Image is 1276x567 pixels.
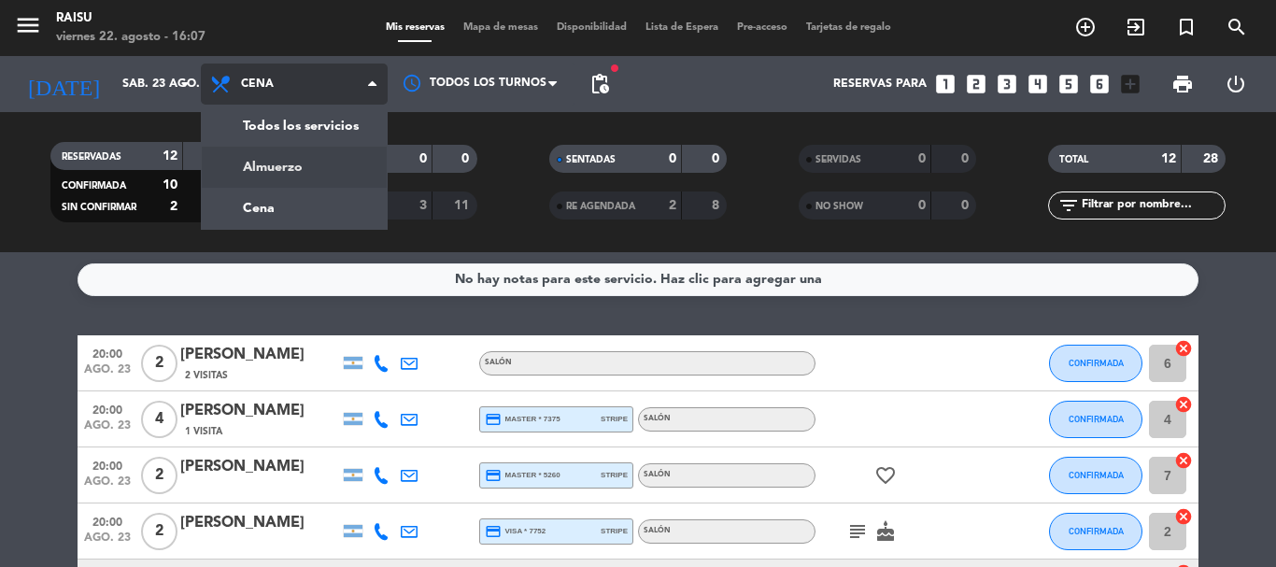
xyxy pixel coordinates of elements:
strong: 0 [918,152,926,165]
i: looks_3 [995,72,1019,96]
button: menu [14,11,42,46]
span: visa * 7752 [485,523,546,540]
strong: 0 [918,199,926,212]
strong: 0 [961,152,972,165]
i: add_box [1118,72,1142,96]
div: [PERSON_NAME] [180,511,339,535]
span: stripe [601,525,628,537]
span: ago. 23 [84,475,131,497]
strong: 10 [163,178,177,191]
i: search [1226,16,1248,38]
button: CONFIRMADA [1049,345,1142,382]
strong: 0 [961,199,972,212]
span: SERVIDAS [815,155,861,164]
strong: 0 [461,152,473,165]
span: 2 [141,513,177,550]
div: LOG OUT [1209,56,1262,112]
span: pending_actions [588,73,611,95]
i: cake [874,520,897,543]
i: menu [14,11,42,39]
strong: 12 [163,149,177,163]
span: TOTAL [1059,155,1088,164]
span: SENTADAS [566,155,616,164]
i: looks_two [964,72,988,96]
span: Mapa de mesas [454,22,547,33]
i: cancel [1174,507,1193,526]
span: ago. 23 [84,532,131,553]
strong: 11 [454,199,473,212]
div: [PERSON_NAME] [180,399,339,423]
button: CONFIRMADA [1049,457,1142,494]
span: stripe [601,469,628,481]
div: [PERSON_NAME] [180,343,339,367]
i: subject [846,520,869,543]
a: Almuerzo [202,147,387,188]
i: arrow_drop_down [174,73,196,95]
span: Disponibilidad [547,22,636,33]
strong: 28 [1203,152,1222,165]
span: 4 [141,401,177,438]
span: CONFIRMADA [1069,526,1124,536]
span: Tarjetas de regalo [797,22,900,33]
strong: 0 [669,152,676,165]
button: CONFIRMADA [1049,513,1142,550]
i: power_settings_new [1225,73,1247,95]
i: cancel [1174,339,1193,358]
i: looks_5 [1056,72,1081,96]
div: Raisu [56,9,206,28]
i: exit_to_app [1125,16,1147,38]
input: Filtrar por nombre... [1080,195,1225,216]
strong: 0 [419,152,427,165]
span: Lista de Espera [636,22,728,33]
span: 2 Visitas [185,368,228,383]
span: master * 5260 [485,467,560,484]
i: cancel [1174,451,1193,470]
div: viernes 22. agosto - 16:07 [56,28,206,47]
span: 20:00 [84,398,131,419]
i: [DATE] [14,64,113,105]
span: master * 7375 [485,411,560,428]
i: filter_list [1057,194,1080,217]
span: 20:00 [84,454,131,475]
span: 20:00 [84,510,131,532]
strong: 12 [1161,152,1176,165]
span: CONFIRMADA [1069,358,1124,368]
span: Mis reservas [376,22,454,33]
span: RESERVADAS [62,152,121,162]
span: Salón [485,359,512,366]
span: fiber_manual_record [609,63,620,74]
a: Todos los servicios [202,106,387,147]
strong: 2 [669,199,676,212]
strong: 3 [419,199,427,212]
span: stripe [601,413,628,425]
span: Reservas para [833,78,927,91]
a: Cena [202,188,387,229]
i: looks_6 [1087,72,1112,96]
span: Salón [644,527,671,534]
span: RE AGENDADA [566,202,635,211]
span: ago. 23 [84,363,131,385]
i: looks_4 [1026,72,1050,96]
strong: 2 [170,200,177,213]
span: 1 Visita [185,424,222,439]
span: print [1171,73,1194,95]
div: No hay notas para este servicio. Haz clic para agregar una [455,269,822,291]
span: Cena [241,78,274,91]
i: credit_card [485,467,502,484]
span: Pre-acceso [728,22,797,33]
span: NO SHOW [815,202,863,211]
span: 2 [141,457,177,494]
i: credit_card [485,411,502,428]
span: 2 [141,345,177,382]
span: CONFIRMADA [1069,414,1124,424]
span: Salón [644,415,671,422]
i: credit_card [485,523,502,540]
span: Salón [644,471,671,478]
span: CONFIRMADA [1069,470,1124,480]
button: CONFIRMADA [1049,401,1142,438]
span: 20:00 [84,342,131,363]
i: turned_in_not [1175,16,1198,38]
div: [PERSON_NAME] [180,455,339,479]
strong: 8 [712,199,723,212]
i: add_circle_outline [1074,16,1097,38]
